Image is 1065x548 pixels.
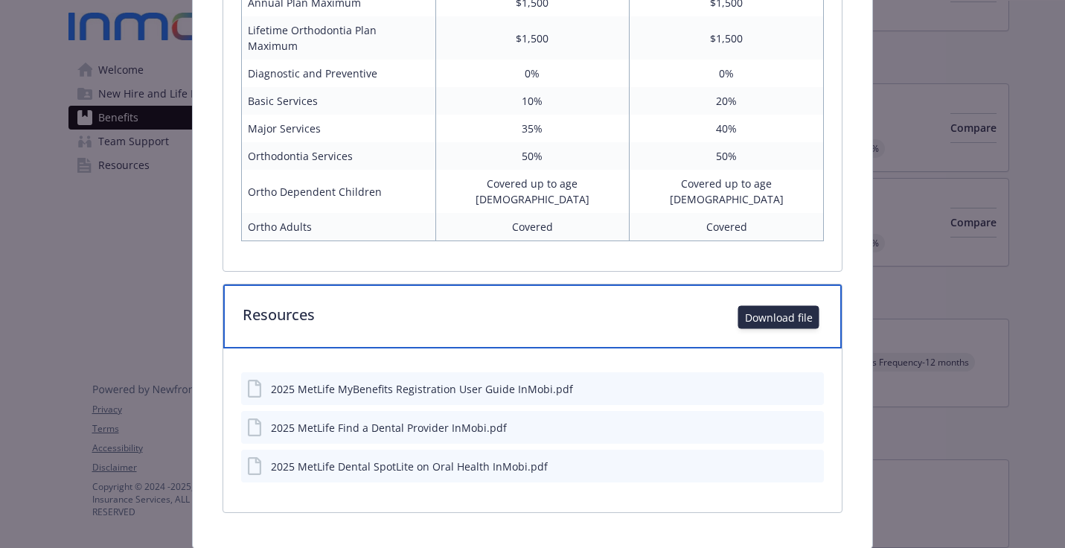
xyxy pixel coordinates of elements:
td: $1,500 [435,16,630,60]
div: 2025 MetLife MyBenefits Registration User Guide InMobi.pdf [271,381,573,397]
td: Lifetime Orthodontia Plan Maximum [241,16,435,60]
td: $1,500 [630,16,824,60]
td: 50% [630,142,824,170]
td: Covered [630,213,824,241]
td: Ortho Adults [241,213,435,241]
button: download file [781,420,793,436]
td: Covered up to age [DEMOGRAPHIC_DATA] [630,170,824,213]
td: 0% [435,60,630,87]
td: Covered [435,213,630,241]
td: Basic Services [241,87,435,115]
div: Resources [223,348,842,512]
td: 10% [435,87,630,115]
div: 2025 MetLife Dental SpotLite on Oral Health InMobi.pdf [271,459,548,474]
td: 20% [630,87,824,115]
td: 35% [435,115,630,142]
div: 2025 MetLife Find a Dental Provider InMobi.pdf [271,420,507,436]
p: Resources [243,304,787,326]
td: Major Services [241,115,435,142]
td: Orthodontia Services [241,142,435,170]
button: download file [781,459,793,474]
td: Diagnostic and Preventive [241,60,435,87]
td: 40% [630,115,824,142]
td: 50% [435,142,630,170]
td: Ortho Dependent Children [241,170,435,213]
td: Covered up to age [DEMOGRAPHIC_DATA] [435,170,630,213]
button: download file [781,381,793,397]
button: preview file [805,459,818,474]
button: preview file [805,381,818,397]
td: 0% [630,60,824,87]
div: Resources [223,284,842,348]
button: preview file [805,420,818,436]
